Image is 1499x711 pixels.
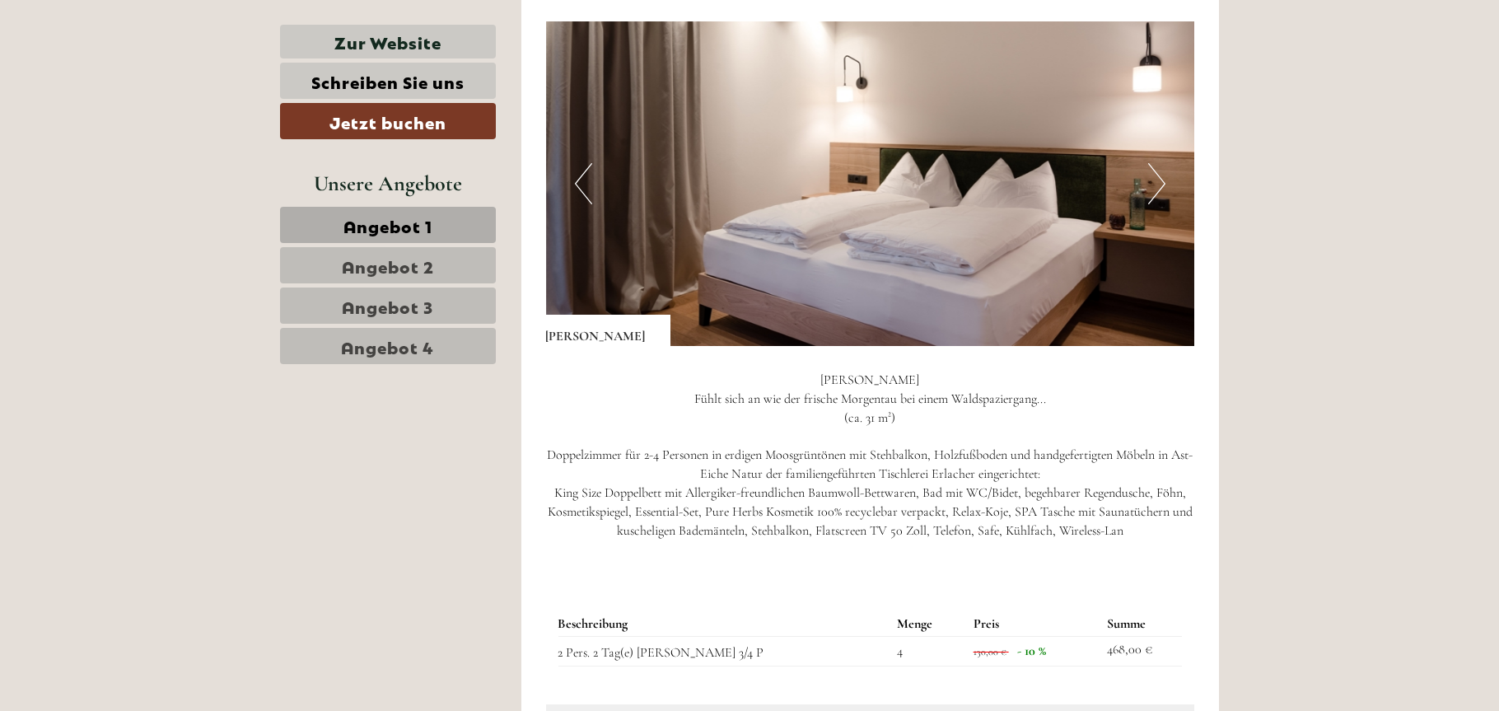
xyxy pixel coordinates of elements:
span: Angebot 1 [343,213,432,236]
span: Angebot 4 [342,334,435,358]
p: [PERSON_NAME] Fühlt sich an wie der frische Morgentau bei einem Waldspaziergang... (ca. 31 m²) Do... [546,371,1195,540]
a: Schreiben Sie uns [280,63,496,99]
small: 07:58 [25,80,234,91]
span: Angebot 3 [343,294,434,317]
span: Angebot 2 [342,254,434,277]
a: Zur Website [280,25,496,58]
td: 4 [890,637,966,667]
button: Next [1148,163,1165,204]
span: - 10 % [1017,643,1046,659]
button: Previous [575,163,592,204]
span: 130,00 € [974,646,1006,657]
th: Beschreibung [558,611,891,637]
a: Jetzt buchen [280,103,496,139]
th: Preis [967,611,1101,637]
button: Senden [534,427,649,463]
img: image [546,21,1195,346]
div: Montag [287,12,362,40]
div: [GEOGRAPHIC_DATA] [25,48,234,61]
td: 2 Pers. 2 Tag(e) [PERSON_NAME] 3/4 P [558,637,891,667]
div: Unsere Angebote [280,168,496,199]
th: Menge [890,611,966,637]
div: [PERSON_NAME] [546,315,670,346]
td: 468,00 € [1100,637,1182,667]
th: Summe [1100,611,1182,637]
div: Guten Tag, wie können wir Ihnen helfen? [12,44,242,95]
